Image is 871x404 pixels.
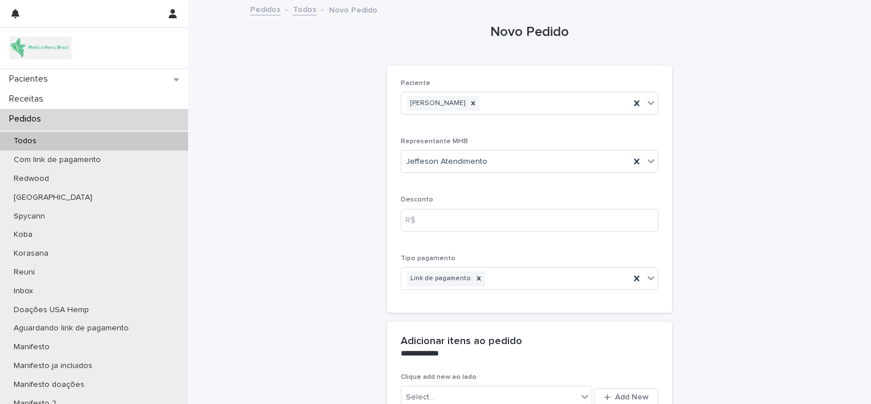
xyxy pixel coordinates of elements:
[401,336,522,348] h2: Adicionar itens ao pedido
[401,209,424,232] div: R$
[9,37,71,59] img: 4SJayOo8RSQX0lnsmxob
[5,268,44,277] p: Reuni
[5,305,98,315] p: Doações USA Hemp
[5,136,46,146] p: Todos
[250,2,280,15] a: Pedidos
[293,2,316,15] a: Todos
[5,155,110,165] p: Com link de pagamento
[5,249,58,258] p: Korasana
[401,138,468,145] span: Representante MHB
[5,114,50,124] p: Pedidos
[5,361,101,371] p: Manifesto ja incluidos
[329,3,377,15] p: Novo Pedido
[5,230,42,240] p: Koba
[407,96,467,111] div: [PERSON_NAME]
[401,80,430,87] span: Paciente
[407,271,473,286] div: Link de pagamento
[387,24,672,41] h1: Novo Pedido
[401,255,455,262] span: Tipo pagamento
[5,324,138,333] p: Aguardando link de pagamento
[5,74,57,84] p: Pacientes
[5,174,58,184] p: Redwood
[401,196,433,203] span: Desconto
[5,286,42,296] p: Inbox
[5,342,59,352] p: Manifesto
[406,156,487,168] span: Jeffeson Atendimento
[5,212,54,221] p: Spycann
[5,94,52,104] p: Receitas
[406,391,434,403] div: Select...
[401,374,477,381] span: Clique add new ao lado
[5,193,101,203] p: [GEOGRAPHIC_DATA]
[615,393,649,401] span: Add New
[5,380,93,390] p: Manifesto doações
